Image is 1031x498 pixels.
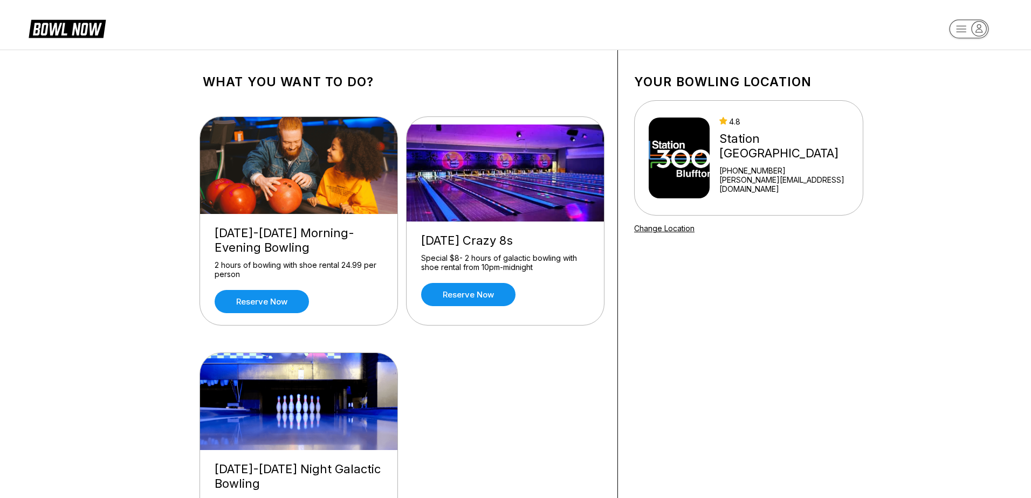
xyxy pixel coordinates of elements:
a: Reserve now [421,283,515,306]
img: Thursday Crazy 8s [407,124,605,222]
div: 2 hours of bowling with shoe rental 24.99 per person [215,260,383,279]
div: [PHONE_NUMBER] [719,166,858,175]
img: Friday-Saturday Night Galactic Bowling [200,353,398,450]
h1: What you want to do? [203,74,601,89]
img: Friday-Sunday Morning-Evening Bowling [200,117,398,214]
a: Change Location [634,224,695,233]
a: Reserve now [215,290,309,313]
div: [DATE]-[DATE] Night Galactic Bowling [215,462,383,491]
a: [PERSON_NAME][EMAIL_ADDRESS][DOMAIN_NAME] [719,175,858,193]
div: Special $8- 2 hours of galactic bowling with shoe rental from 10pm-midnight [421,253,589,272]
img: Station 300 Bluffton [649,117,710,198]
div: Station [GEOGRAPHIC_DATA] [719,132,858,161]
div: [DATE] Crazy 8s [421,233,589,248]
div: [DATE]-[DATE] Morning-Evening Bowling [215,226,383,255]
h1: Your bowling location [634,74,863,89]
div: 4.8 [719,117,858,126]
